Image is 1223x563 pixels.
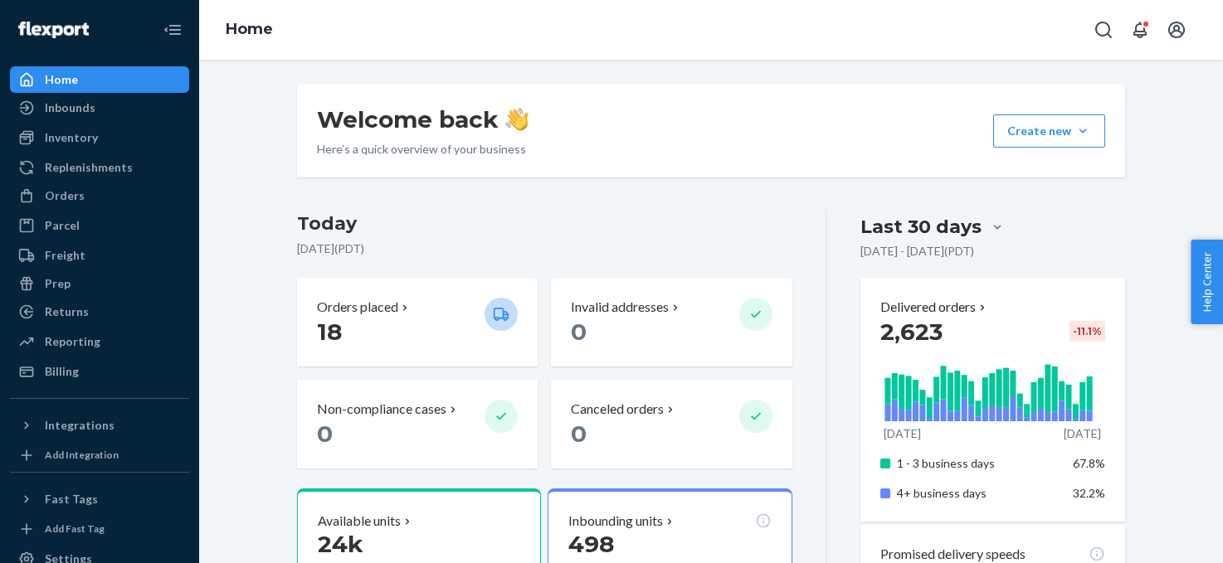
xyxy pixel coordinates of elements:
[1123,13,1157,46] button: Open notifications
[568,512,663,531] p: Inbounding units
[317,141,529,158] p: Here’s a quick overview of your business
[10,124,189,151] a: Inventory
[45,417,115,434] div: Integrations
[297,278,538,366] button: Orders placed 18
[45,71,78,88] div: Home
[10,298,189,325] a: Returns
[318,512,401,531] p: Available units
[10,519,189,539] a: Add Fast Tag
[860,214,982,240] div: Last 30 days
[45,217,80,234] div: Parcel
[212,6,286,54] ol: breadcrumbs
[297,240,792,257] p: [DATE] ( PDT )
[10,486,189,512] button: Fast Tags
[45,247,85,264] div: Freight
[551,380,792,468] button: Canceled orders 0
[317,104,529,134] h1: Welcome back
[1191,240,1223,324] button: Help Center
[571,318,587,346] span: 0
[156,13,189,46] button: Close Navigation
[45,522,105,536] div: Add Fast Tag
[45,99,95,116] div: Inbounds
[297,380,538,468] button: Non-compliance cases 0
[45,448,119,462] div: Add Integration
[10,154,189,181] a: Replenishments
[45,187,85,204] div: Orders
[1064,425,1101,442] p: [DATE]
[226,20,273,38] a: Home
[45,275,71,292] div: Prep
[317,420,333,448] span: 0
[45,491,98,507] div: Fast Tags
[1070,321,1105,342] div: -11.1 %
[10,328,189,355] a: Reporting
[571,298,669,317] p: Invalid addresses
[10,212,189,239] a: Parcel
[317,400,446,419] p: Non-compliance cases
[897,455,1060,472] p: 1 - 3 business days
[10,358,189,385] a: Billing
[45,333,100,350] div: Reporting
[1073,456,1105,470] span: 67.8%
[884,425,921,442] p: [DATE]
[571,400,664,419] p: Canceled orders
[297,211,792,237] h3: Today
[10,242,189,269] a: Freight
[10,182,189,209] a: Orders
[10,95,189,121] a: Inbounds
[1087,13,1120,46] button: Open Search Box
[505,108,529,131] img: hand-wave emoji
[317,298,398,317] p: Orders placed
[45,159,133,176] div: Replenishments
[1160,13,1193,46] button: Open account menu
[10,412,189,439] button: Integrations
[880,318,943,346] span: 2,623
[551,278,792,366] button: Invalid addresses 0
[860,243,974,260] p: [DATE] - [DATE] ( PDT )
[10,66,189,93] a: Home
[10,270,189,297] a: Prep
[993,114,1105,148] button: Create new
[318,530,363,558] span: 24k
[317,318,342,346] span: 18
[897,485,1060,502] p: 4+ business days
[571,420,587,448] span: 0
[45,363,79,380] div: Billing
[45,303,89,320] div: Returns
[1073,486,1105,500] span: 32.2%
[18,22,89,38] img: Flexport logo
[45,129,98,146] div: Inventory
[10,445,189,465] a: Add Integration
[568,530,614,558] span: 498
[880,298,989,317] button: Delivered orders
[1118,513,1206,555] iframe: Opens a widget where you can chat to one of our agents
